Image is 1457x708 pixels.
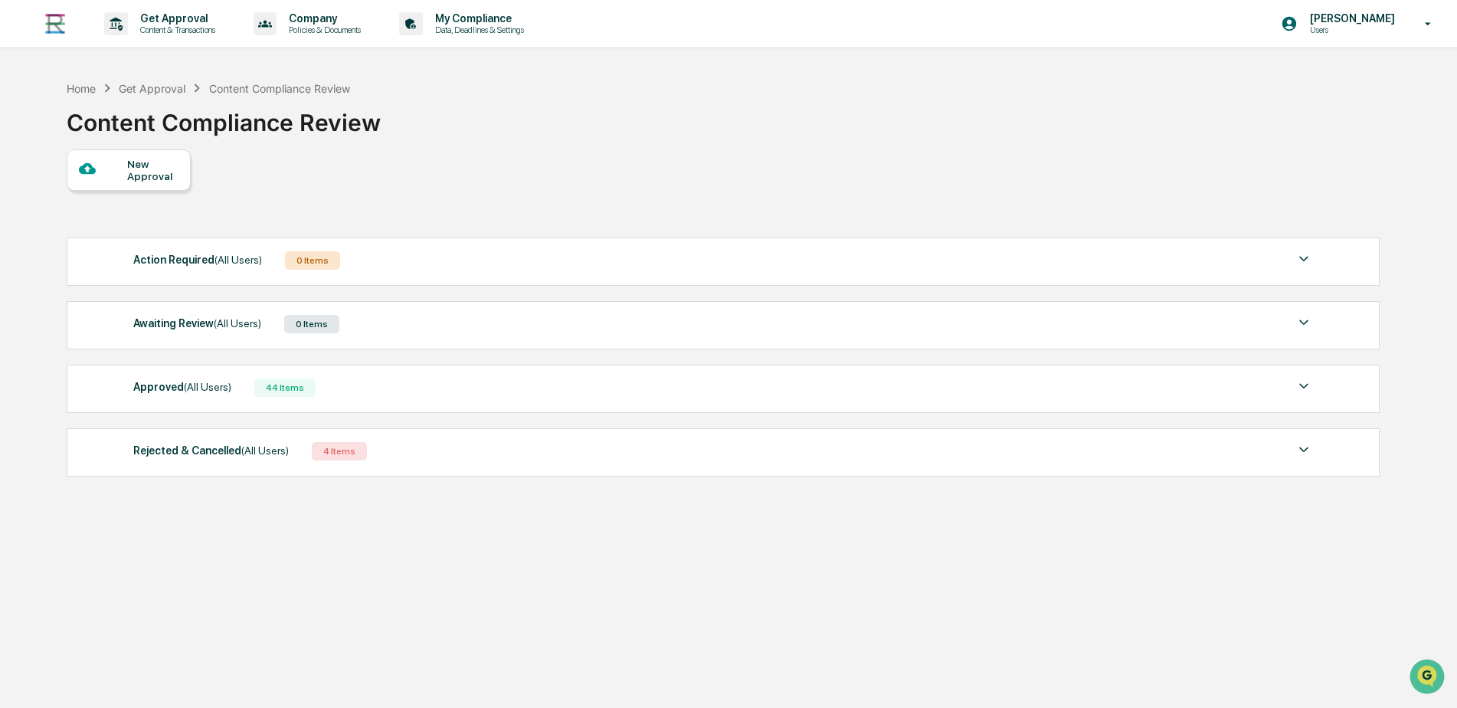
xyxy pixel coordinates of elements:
span: (All Users) [214,317,261,329]
span: Pylon [152,260,185,271]
iframe: Open customer support [1408,657,1449,699]
p: [PERSON_NAME] [1298,12,1403,25]
p: Get Approval [128,12,223,25]
div: Home [67,82,96,95]
button: Start new chat [260,122,279,140]
div: 🗄️ [111,195,123,207]
div: Approved [133,377,231,397]
div: 4 Items [312,442,367,461]
div: Content Compliance Review [67,97,381,136]
div: 0 Items [285,251,340,270]
div: Start new chat [52,117,251,133]
p: Content & Transactions [128,25,223,35]
div: New Approval [127,158,178,182]
a: 🖐️Preclearance [9,187,105,215]
span: (All Users) [241,444,289,457]
input: Clear [40,70,253,86]
p: My Compliance [423,12,532,25]
span: Attestations [126,193,190,208]
div: 0 Items [284,315,339,333]
a: 🔎Data Lookup [9,216,103,244]
p: Data, Deadlines & Settings [423,25,532,35]
img: logo [37,5,74,42]
img: caret [1295,250,1313,268]
img: 1746055101610-c473b297-6a78-478c-a979-82029cc54cd1 [15,117,43,145]
img: caret [1295,377,1313,395]
div: Action Required [133,250,262,270]
div: Get Approval [119,82,185,95]
div: 44 Items [254,379,316,397]
div: 🖐️ [15,195,28,207]
a: Powered byPylon [108,259,185,271]
p: Policies & Documents [277,25,368,35]
p: How can we help? [15,32,279,57]
span: (All Users) [184,381,231,393]
span: (All Users) [214,254,262,266]
a: 🗄️Attestations [105,187,196,215]
img: caret [1295,441,1313,459]
p: Users [1298,25,1403,35]
div: 🔎 [15,224,28,236]
div: Rejected & Cancelled [133,441,289,461]
span: Data Lookup [31,222,97,238]
div: Content Compliance Review [209,82,350,95]
img: caret [1295,313,1313,332]
div: Awaiting Review [133,313,261,333]
span: Preclearance [31,193,99,208]
div: We're available if you need us! [52,133,194,145]
p: Company [277,12,368,25]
